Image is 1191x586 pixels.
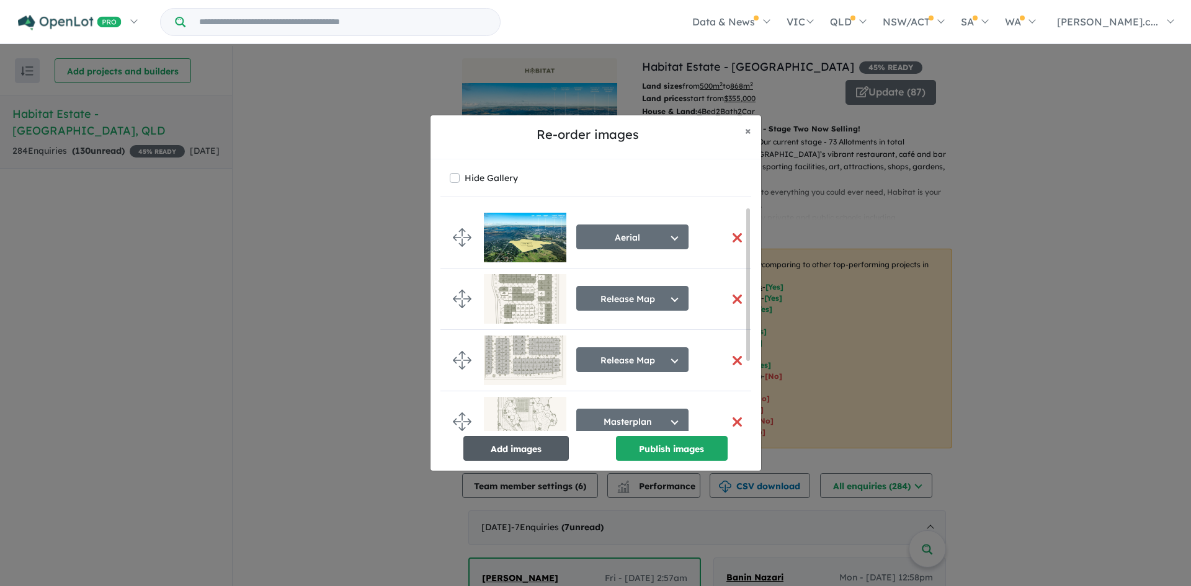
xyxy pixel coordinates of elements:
button: Publish images [616,436,728,461]
img: drag.svg [453,412,471,431]
img: Habitat%20Estate%20-%20Mount%20Kynoch___1756707731.jpg [484,274,566,324]
label: Hide Gallery [465,169,518,187]
img: Habitat%20Estate%20-%20Mount%20Kynoch___1747712097.jpg [484,397,566,446]
span: × [745,123,751,138]
span: [PERSON_NAME].c... [1057,16,1158,28]
h5: Re-order images [440,125,735,144]
button: Aerial [576,224,689,249]
button: Release Map [576,286,689,311]
img: Habitat%20Estate%20-%20Mount%20Kynoch___1687484718.jpg [484,213,566,262]
img: drag.svg [453,351,471,370]
img: Habitat%20Estate%20-%20Mount%20Kynoch___1747877571.jpg [484,335,566,385]
img: drag.svg [453,290,471,308]
img: drag.svg [453,228,471,247]
button: Release Map [576,347,689,372]
img: Openlot PRO Logo White [18,15,122,30]
button: Masterplan [576,409,689,433]
input: Try estate name, suburb, builder or developer [188,9,497,35]
button: Add images [463,436,569,461]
